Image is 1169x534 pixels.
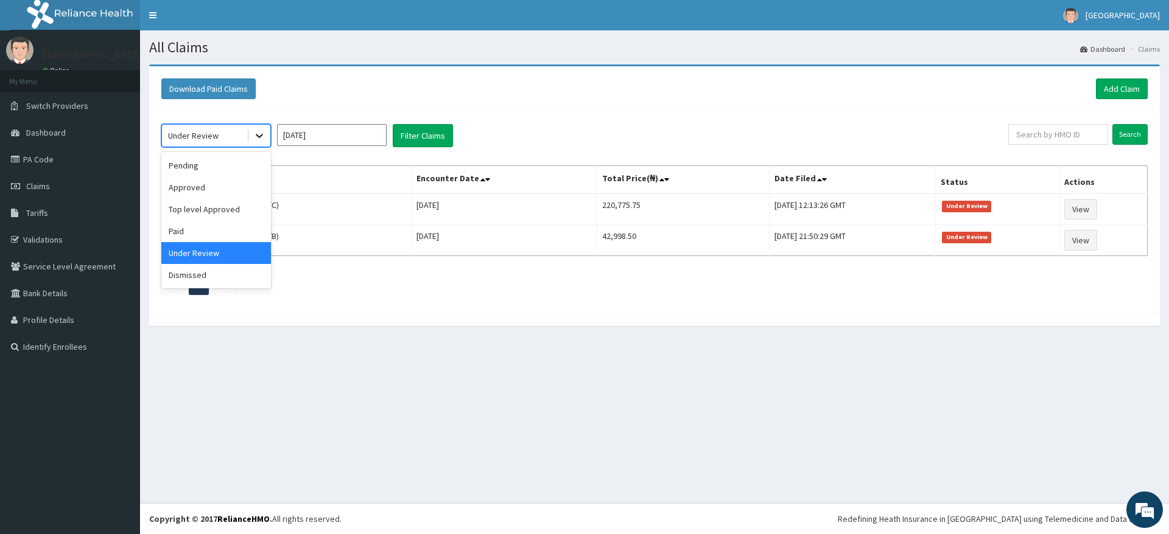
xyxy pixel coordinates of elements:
li: Claims [1126,44,1160,54]
th: Date Filed [770,166,936,194]
div: Chat with us now [63,68,205,84]
p: [GEOGRAPHIC_DATA] [43,49,143,60]
span: Switch Providers [26,100,88,111]
span: Under Review [942,201,991,212]
td: [PERSON_NAME] (GSV/10214/C) [162,193,412,225]
th: Encounter Date [411,166,597,194]
span: Tariffs [26,207,48,218]
div: Top level Approved [161,198,271,220]
a: Dashboard [1080,44,1125,54]
div: Dismissed [161,264,271,286]
th: Total Price(₦) [597,166,770,194]
a: Add Claim [1096,78,1148,99]
div: Approved [161,176,271,198]
div: Under Review [161,242,271,264]
div: Under Review [168,130,219,142]
th: Name [162,166,412,194]
textarea: Type your message and hit 'Enter' [6,332,232,375]
input: Search by HMO ID [1008,124,1108,145]
td: 220,775.75 [597,193,770,225]
td: [PERSON_NAME] (GSV/10214/B) [162,225,412,256]
td: [DATE] 12:13:26 GMT [770,193,936,225]
footer: All rights reserved. [140,503,1169,534]
span: Under Review [942,232,991,243]
a: Online [43,66,72,75]
img: d_794563401_company_1708531726252_794563401 [23,61,49,91]
button: Filter Claims [393,124,453,147]
div: Paid [161,220,271,242]
h1: All Claims [149,40,1160,55]
div: Redefining Heath Insurance in [GEOGRAPHIC_DATA] using Telemedicine and Data Science! [838,513,1160,525]
td: [DATE] [411,193,597,225]
a: RelianceHMO [217,513,270,524]
span: We're online! [71,153,168,276]
td: 42,998.50 [597,225,770,256]
th: Status [936,166,1059,194]
span: Claims [26,181,50,192]
button: Download Paid Claims [161,78,256,99]
td: [DATE] [411,225,597,256]
span: [GEOGRAPHIC_DATA] [1086,10,1160,21]
div: Minimize live chat window [200,6,229,35]
a: View [1064,230,1097,251]
img: User Image [1063,8,1078,23]
th: Actions [1059,166,1148,194]
div: Pending [161,154,271,176]
input: Select Month and Year [277,124,387,146]
span: Dashboard [26,127,66,138]
input: Search [1112,124,1148,145]
img: User Image [6,36,33,64]
strong: Copyright © 2017 . [149,513,272,524]
a: View [1064,199,1097,220]
td: [DATE] 21:50:29 GMT [770,225,936,256]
